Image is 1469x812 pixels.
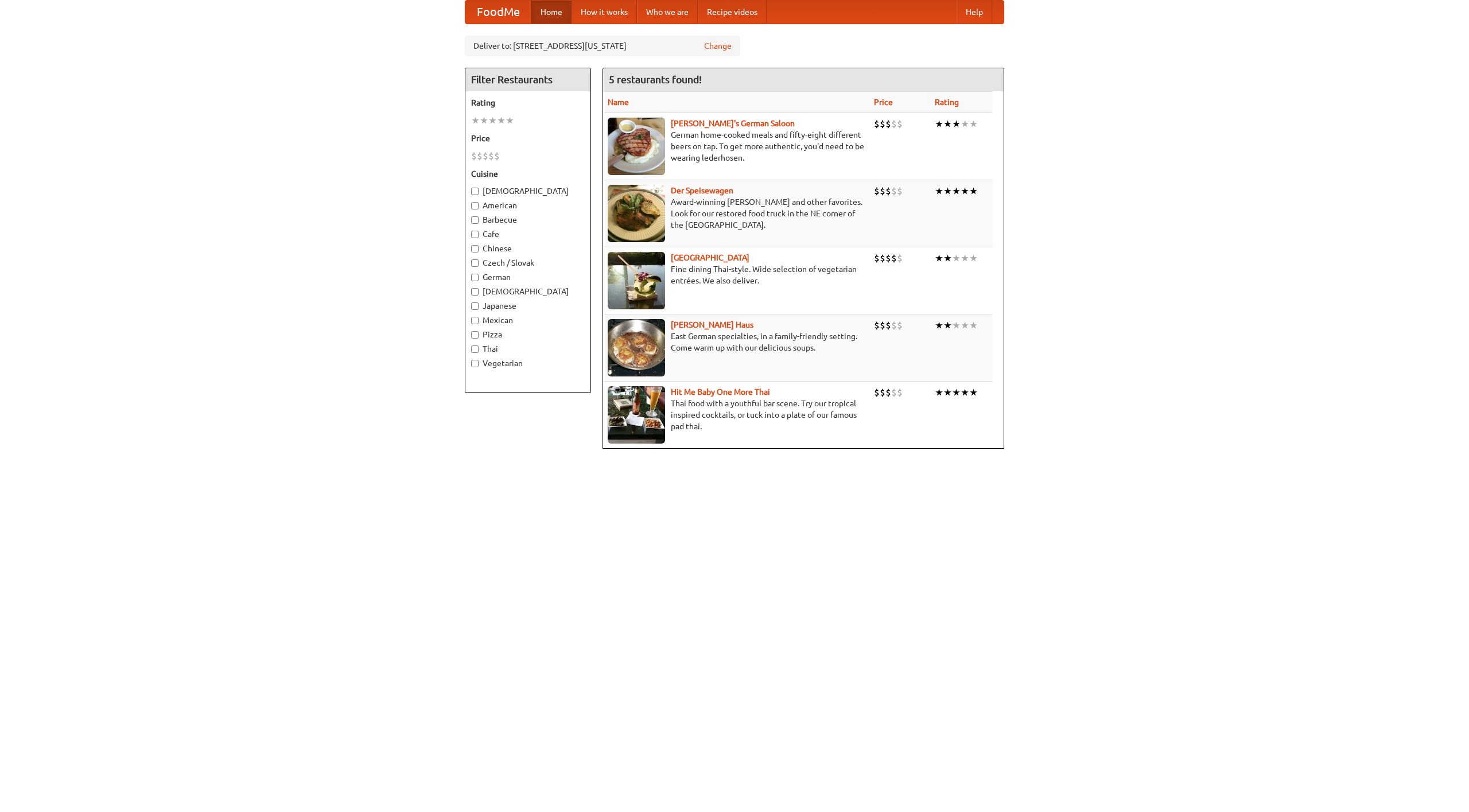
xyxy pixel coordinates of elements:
h4: Filter Restaurants [465,68,590,91]
label: Thai [471,343,585,355]
li: ★ [943,185,952,197]
p: Fine dining Thai-style. Wide selection of vegetarian entrées. We also deliver. [608,263,865,286]
li: $ [885,386,891,399]
li: $ [874,185,880,197]
label: Japanese [471,300,585,312]
li: $ [897,185,903,197]
li: ★ [952,185,961,197]
li: $ [897,319,903,332]
label: Cafe [471,228,585,240]
li: ★ [961,386,969,399]
li: ★ [969,252,978,265]
label: [DEMOGRAPHIC_DATA] [471,286,585,297]
li: ★ [935,118,943,130]
a: Who we are [637,1,698,24]
li: $ [880,252,885,265]
input: [DEMOGRAPHIC_DATA] [471,288,479,296]
a: Name [608,98,629,107]
li: ★ [488,114,497,127]
input: [DEMOGRAPHIC_DATA] [471,188,479,195]
a: [PERSON_NAME] Haus [671,320,753,329]
li: $ [494,150,500,162]
p: German home-cooked meals and fifty-eight different beers on tap. To get more authentic, you'd nee... [608,129,865,164]
img: kohlhaus.jpg [608,319,665,376]
li: ★ [471,114,480,127]
input: American [471,202,479,209]
li: $ [897,252,903,265]
li: ★ [943,319,952,332]
input: Mexican [471,317,479,324]
h5: Price [471,133,585,144]
li: $ [880,386,885,399]
h5: Rating [471,97,585,108]
li: ★ [943,386,952,399]
li: ★ [952,118,961,130]
li: ★ [961,252,969,265]
p: Award-winning [PERSON_NAME] and other favorites. Look for our restored food truck in the NE corne... [608,196,865,231]
li: $ [891,185,897,197]
p: Thai food with a youthful bar scene. Try our tropical inspired cocktails, or tuck into a plate of... [608,398,865,432]
li: ★ [935,252,943,265]
input: Thai [471,345,479,353]
li: $ [880,185,885,197]
input: Cafe [471,231,479,238]
label: German [471,271,585,283]
img: speisewagen.jpg [608,185,665,242]
li: $ [471,150,477,162]
label: Pizza [471,329,585,340]
li: ★ [969,386,978,399]
li: ★ [935,386,943,399]
a: Der Speisewagen [671,186,733,195]
li: $ [891,319,897,332]
li: ★ [952,252,961,265]
a: [GEOGRAPHIC_DATA] [671,253,749,262]
li: $ [880,319,885,332]
a: Change [704,40,732,52]
input: Pizza [471,331,479,339]
li: ★ [480,114,488,127]
a: Price [874,98,893,107]
li: ★ [961,185,969,197]
li: $ [885,118,891,130]
ng-pluralize: 5 restaurants found! [609,74,702,85]
p: East German specialties, in a family-friendly setting. Come warm up with our delicious soups. [608,331,865,353]
li: $ [891,252,897,265]
label: [DEMOGRAPHIC_DATA] [471,185,585,197]
input: German [471,274,479,281]
li: ★ [952,319,961,332]
li: ★ [969,319,978,332]
input: Japanese [471,302,479,310]
li: $ [874,386,880,399]
img: babythai.jpg [608,386,665,444]
h5: Cuisine [471,168,585,180]
li: ★ [961,319,969,332]
a: FoodMe [465,1,531,24]
li: $ [874,319,880,332]
li: ★ [952,386,961,399]
li: $ [874,118,880,130]
li: $ [880,118,885,130]
li: ★ [497,114,506,127]
img: esthers.jpg [608,118,665,175]
li: $ [897,118,903,130]
a: [PERSON_NAME]'s German Saloon [671,119,795,128]
label: Chinese [471,243,585,254]
li: ★ [935,185,943,197]
li: ★ [969,185,978,197]
a: How it works [572,1,637,24]
label: American [471,200,585,211]
label: Vegetarian [471,358,585,369]
img: satay.jpg [608,252,665,309]
li: $ [874,252,880,265]
li: $ [483,150,488,162]
li: ★ [943,252,952,265]
input: Barbecue [471,216,479,224]
li: ★ [943,118,952,130]
li: $ [891,386,897,399]
div: Deliver to: [STREET_ADDRESS][US_STATE] [465,36,740,56]
label: Barbecue [471,214,585,226]
li: $ [885,319,891,332]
